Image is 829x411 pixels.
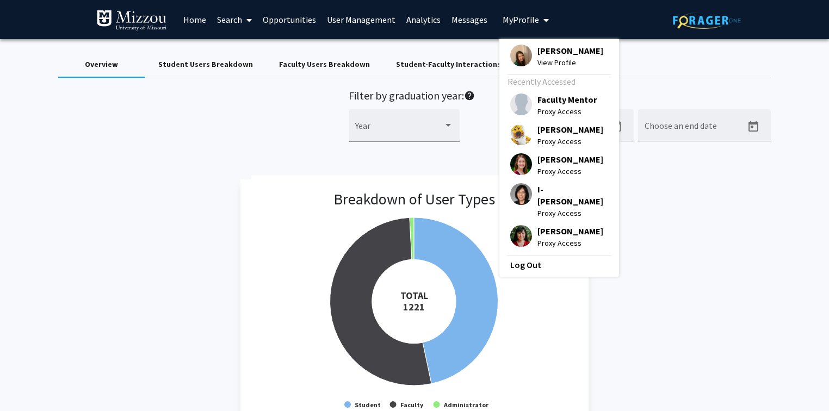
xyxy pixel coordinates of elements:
div: Faculty Users Breakdown [279,59,370,70]
div: Profile PictureFaculty MentorProxy Access [510,94,597,117]
span: I-[PERSON_NAME] [537,183,608,207]
iframe: Chat [8,362,46,403]
div: Overview [85,59,118,70]
span: Proxy Access [537,105,597,117]
div: Profile PictureI-[PERSON_NAME]Proxy Access [510,183,608,219]
text: Student [355,401,381,409]
img: Profile Picture [510,94,532,115]
span: [PERSON_NAME] [537,225,603,237]
a: User Management [321,1,401,39]
img: Profile Picture [510,123,532,145]
span: Proxy Access [537,237,603,249]
a: Search [212,1,257,39]
img: Profile Picture [510,45,532,66]
div: Student Users Breakdown [158,59,253,70]
img: Profile Picture [510,183,532,205]
a: Messages [446,1,493,39]
h2: Filter by date range: [501,89,771,105]
div: Student-Faculty Interactions [396,59,501,70]
div: Profile Picture[PERSON_NAME]View Profile [510,45,603,68]
span: Proxy Access [537,207,608,219]
span: Proxy Access [537,165,603,177]
span: [PERSON_NAME] [537,123,603,135]
text: Faculty [400,401,424,409]
div: Profile Picture[PERSON_NAME]Proxy Access [510,225,603,249]
tspan: TOTAL 1221 [400,289,428,313]
h2: Filter by graduation year: [349,89,475,105]
div: Profile Picture[PERSON_NAME]Proxy Access [510,123,603,147]
a: Log Out [510,258,608,271]
img: ForagerOne Logo [673,12,741,29]
button: Open calendar [743,116,764,138]
img: Profile Picture [510,225,532,247]
text: Administrator [443,401,489,409]
a: Home [178,1,212,39]
a: Opportunities [257,1,321,39]
span: Faculty Mentor [537,94,597,105]
img: Profile Picture [510,153,532,175]
span: My Profile [503,14,539,25]
div: Recently Accessed [508,75,608,88]
span: [PERSON_NAME] [537,45,603,57]
span: [PERSON_NAME] [537,153,603,165]
span: Proxy Access [537,135,603,147]
img: University of Missouri Logo [96,10,167,32]
span: View Profile [537,57,603,68]
h3: Breakdown of User Types [333,190,495,209]
mat-icon: help [464,89,475,102]
a: Analytics [401,1,446,39]
div: Profile Picture[PERSON_NAME]Proxy Access [510,153,603,177]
